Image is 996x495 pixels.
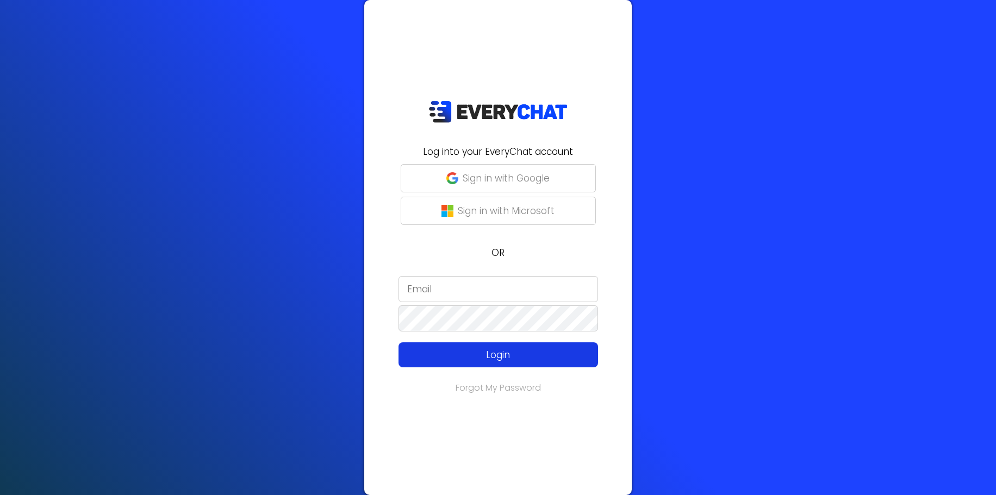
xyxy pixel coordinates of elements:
[428,101,568,123] img: EveryChat_logo_dark.png
[458,204,555,218] p: Sign in with Microsoft
[419,348,578,362] p: Login
[371,246,625,260] p: OR
[401,164,596,192] button: Sign in with Google
[401,197,596,225] button: Sign in with Microsoft
[441,205,453,217] img: microsoft-logo.png
[399,342,598,367] button: Login
[399,276,598,302] input: Email
[463,171,550,185] p: Sign in with Google
[446,172,458,184] img: google-g.png
[371,145,625,159] h2: Log into your EveryChat account
[456,381,541,394] a: Forgot My Password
